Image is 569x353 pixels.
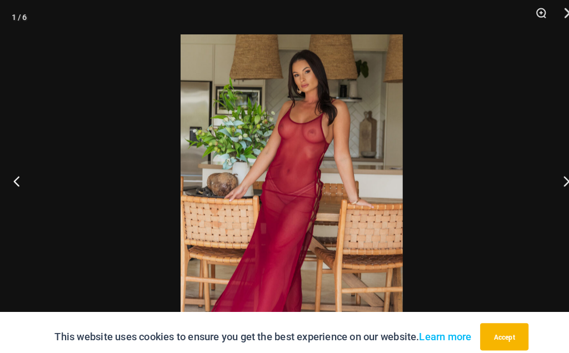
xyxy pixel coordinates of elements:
button: Accept [468,315,516,342]
div: 1 / 6 [11,8,26,25]
button: Next [527,149,569,204]
a: Learn more [409,322,460,334]
p: This website uses cookies to ensure you get the best experience on our website. [53,320,460,337]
